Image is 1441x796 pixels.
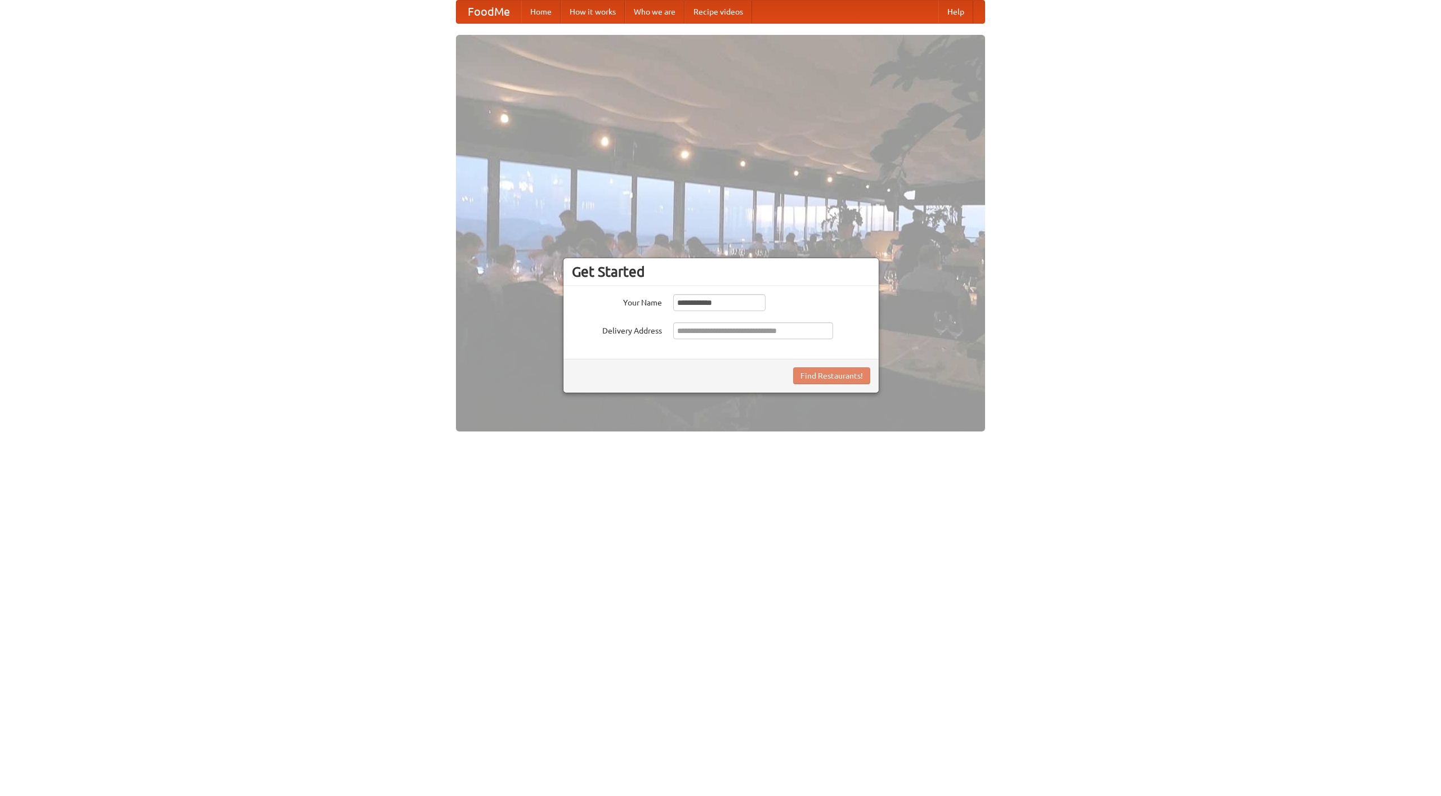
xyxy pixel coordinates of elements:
a: FoodMe [457,1,521,23]
a: How it works [561,1,625,23]
a: Who we are [625,1,684,23]
label: Delivery Address [572,322,662,336]
a: Home [521,1,561,23]
a: Help [938,1,973,23]
label: Your Name [572,294,662,308]
h3: Get Started [572,263,870,280]
a: Recipe videos [684,1,752,23]
button: Find Restaurants! [793,367,870,384]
